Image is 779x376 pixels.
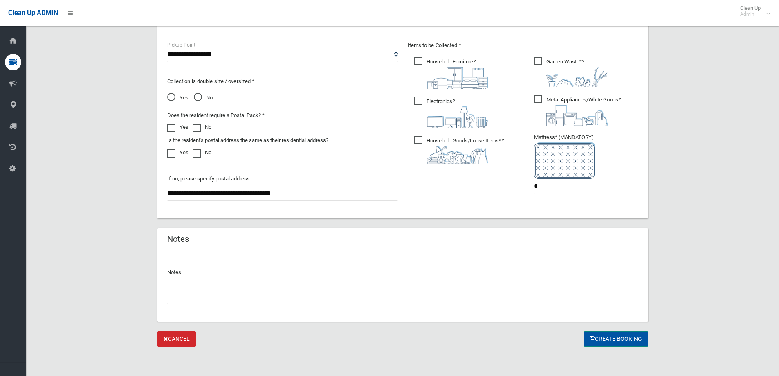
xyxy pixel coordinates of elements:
[167,135,328,145] label: Is the resident's postal address the same as their residential address?
[408,41,638,50] p: Items to be Collected *
[167,148,189,158] label: Yes
[546,97,621,126] i: ?
[427,137,504,164] i: ?
[546,67,608,87] img: 4fd8a5c772b2c999c83690221e5242e0.png
[534,57,608,87] span: Garden Waste*
[427,146,488,164] img: b13cc3517677393f34c0a387616ef184.png
[427,98,488,128] i: ?
[427,106,488,128] img: 394712a680b73dbc3d2a6a3a7ffe5a07.png
[167,110,265,120] label: Does the resident require a Postal Pack? *
[534,142,595,179] img: e7408bece873d2c1783593a074e5cb2f.png
[414,57,488,89] span: Household Furniture
[167,77,398,86] p: Collection is double size / oversized *
[546,59,608,87] i: ?
[8,9,58,17] span: Clean Up ADMIN
[194,93,213,103] span: No
[157,231,199,247] header: Notes
[167,93,189,103] span: Yes
[546,105,608,126] img: 36c1b0289cb1767239cdd3de9e694f19.png
[427,67,488,89] img: aa9efdbe659d29b613fca23ba79d85cb.png
[193,148,211,158] label: No
[584,331,648,347] button: Create Booking
[193,122,211,132] label: No
[157,331,196,347] a: Cancel
[534,95,621,126] span: Metal Appliances/White Goods
[167,174,250,184] label: If no, please specify postal address
[167,268,638,277] p: Notes
[427,59,488,89] i: ?
[414,97,488,128] span: Electronics
[736,5,769,17] span: Clean Up
[740,11,761,17] small: Admin
[414,136,504,164] span: Household Goods/Loose Items*
[534,134,638,179] span: Mattress* (MANDATORY)
[167,122,189,132] label: Yes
